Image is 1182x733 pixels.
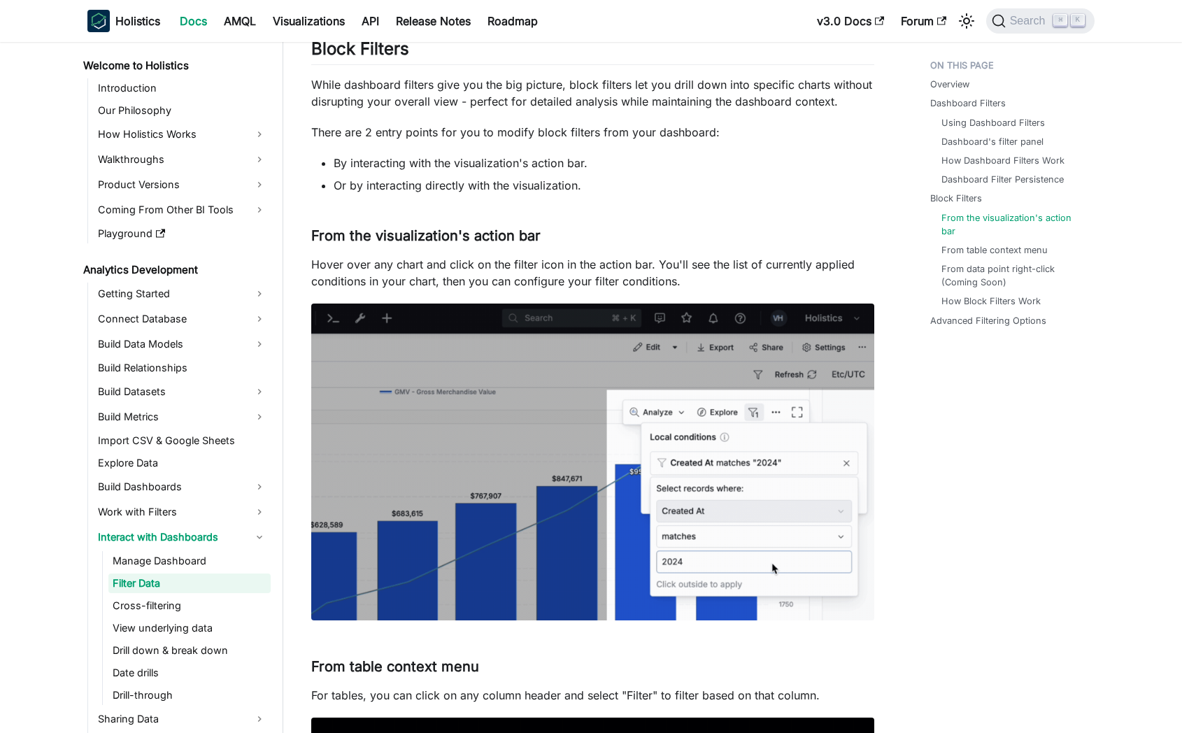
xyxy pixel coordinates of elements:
[941,243,1048,257] a: From table context menu
[892,10,955,32] a: Forum
[311,124,874,141] p: There are 2 entry points for you to modify block filters from your dashboard:
[941,173,1064,186] a: Dashboard Filter Persistence
[94,283,271,305] a: Getting Started
[479,10,546,32] a: Roadmap
[311,38,874,65] h2: Block Filters
[94,308,271,330] a: Connect Database
[94,501,271,523] a: Work with Filters
[108,663,271,683] a: Date drills
[171,10,215,32] a: Docs
[87,10,110,32] img: Holistics
[930,314,1046,327] a: Advanced Filtering Options
[986,8,1095,34] button: Search (Command+K)
[1053,14,1067,27] kbd: ⌘
[809,10,892,32] a: v3.0 Docs
[108,641,271,660] a: Drill down & break down
[94,173,271,196] a: Product Versions
[941,116,1045,129] a: Using Dashboard Filters
[955,10,978,32] button: Switch between dark and light mode (currently light mode)
[311,227,874,245] h3: From the visualization's action bar
[311,687,874,704] p: For tables, you can click on any column header and select "Filter" to filter based on that column.
[311,256,874,290] p: Hover over any chart and click on the filter icon in the action bar. You'll see the list of curre...
[79,56,271,76] a: Welcome to Holistics
[334,155,874,171] li: By interacting with the visualization's action bar.
[311,658,874,676] h3: From table context menu
[94,123,271,145] a: How Holistics Works
[311,76,874,110] p: While dashboard filters give you the big picture, block filters let you drill down into specific ...
[94,380,271,403] a: Build Datasets
[94,148,271,171] a: Walkthroughs
[334,177,874,194] li: Or by interacting directly with the visualization.
[94,526,271,548] a: Interact with Dashboards
[94,406,271,428] a: Build Metrics
[108,685,271,705] a: Drill-through
[94,476,271,498] a: Build Dashboards
[1071,14,1085,27] kbd: K
[108,574,271,593] a: Filter Data
[353,10,387,32] a: API
[115,13,160,29] b: Holistics
[94,708,271,730] a: Sharing Data
[108,618,271,638] a: View underlying data
[941,262,1081,289] a: From data point right-click (Coming Soon)
[215,10,264,32] a: AMQL
[930,192,982,205] a: Block Filters
[94,358,271,378] a: Build Relationships
[94,224,271,243] a: Playground
[94,199,271,221] a: Coming From Other BI Tools
[79,260,271,280] a: Analytics Development
[94,453,271,473] a: Explore Data
[1006,15,1054,27] span: Search
[941,294,1041,308] a: How Block Filters Work
[108,596,271,615] a: Cross-filtering
[941,135,1044,148] a: Dashboard's filter panel
[941,154,1064,167] a: How Dashboard Filters Work
[94,78,271,98] a: Introduction
[87,10,160,32] a: HolisticsHolistics
[94,101,271,120] a: Our Philosophy
[311,304,874,620] img: Adjust block filter from the chart action bar
[73,42,283,733] nav: Docs sidebar
[264,10,353,32] a: Visualizations
[108,551,271,571] a: Manage Dashboard
[94,333,271,355] a: Build Data Models
[930,78,969,91] a: Overview
[930,97,1006,110] a: Dashboard Filters
[941,211,1081,238] a: From the visualization's action bar
[94,431,271,450] a: Import CSV & Google Sheets
[387,10,479,32] a: Release Notes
